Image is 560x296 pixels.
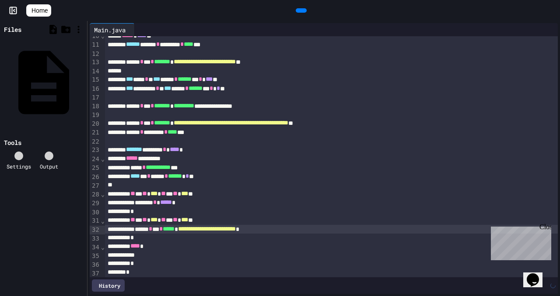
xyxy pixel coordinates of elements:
div: 10 [90,32,101,41]
div: 21 [90,128,101,137]
a: Home [26,4,51,17]
div: 11 [90,41,101,49]
div: 30 [90,208,101,217]
div: 26 [90,173,101,182]
div: 24 [90,155,101,164]
span: Fold line [101,32,105,39]
div: 34 [90,243,101,252]
div: Tools [4,138,21,147]
div: 32 [90,226,101,234]
span: Fold line [101,155,105,162]
div: 31 [90,217,101,225]
div: 14 [90,67,101,76]
div: 37 [90,269,101,278]
div: 33 [90,234,101,243]
div: History [92,279,125,292]
div: Chat with us now!Close [3,3,60,55]
div: 35 [90,252,101,261]
div: 36 [90,261,101,269]
div: 27 [90,182,101,190]
iframe: chat widget [523,261,551,287]
div: 29 [90,199,101,208]
div: 17 [90,93,101,102]
div: 23 [90,146,101,155]
div: 13 [90,58,101,67]
span: Fold line [101,217,105,224]
div: Files [4,25,21,34]
div: 12 [90,50,101,59]
div: Main.java [90,25,130,34]
div: Settings [7,162,31,170]
div: 28 [90,190,101,199]
div: Output [40,162,58,170]
iframe: chat widget [487,223,551,260]
div: 25 [90,164,101,172]
div: 22 [90,138,101,146]
div: 18 [90,102,101,111]
span: Fold line [101,191,105,198]
div: 16 [90,85,101,93]
div: Main.java [90,23,135,36]
div: 20 [90,120,101,128]
div: 19 [90,111,101,120]
div: 15 [90,76,101,84]
span: Fold line [101,244,105,251]
span: Home [31,6,48,15]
